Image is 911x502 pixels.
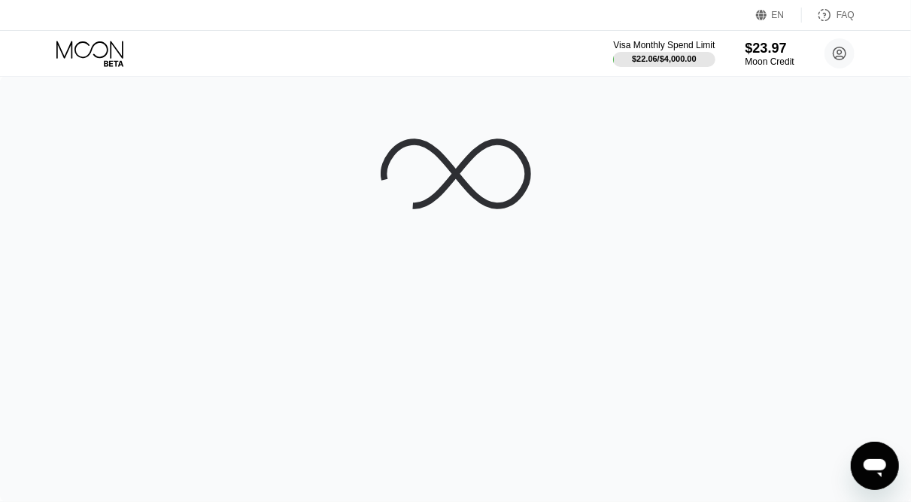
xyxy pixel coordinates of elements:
div: $23.97Moon Credit [746,41,794,67]
div: EN [756,8,802,23]
div: $23.97 [746,41,794,56]
div: Moon Credit [746,56,794,67]
div: FAQ [802,8,855,23]
div: FAQ [837,10,855,20]
div: $22.06 / $4,000.00 [632,54,697,63]
div: Visa Monthly Spend Limit$22.06/$4,000.00 [613,40,715,67]
div: EN [772,10,785,20]
div: Visa Monthly Spend Limit [613,40,715,50]
iframe: Button to launch messaging window [851,442,899,490]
